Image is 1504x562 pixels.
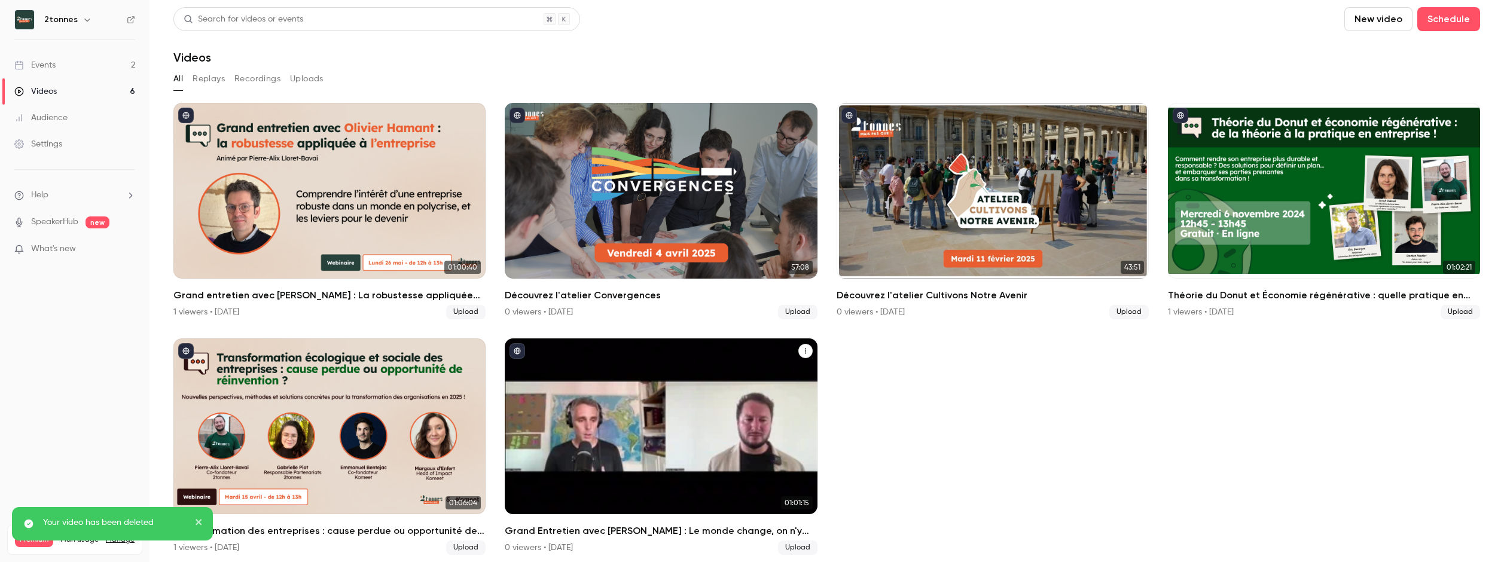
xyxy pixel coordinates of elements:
[1344,7,1413,31] button: New video
[788,261,813,274] span: 57:08
[121,244,135,255] iframe: Noticeable Trigger
[1168,103,1480,319] a: 01:02:21Théorie du Donut et Économie régénérative : quelle pratique en entreprise ?1 viewers • [D...
[510,343,525,359] button: published
[86,216,109,228] span: new
[173,338,486,555] a: 01:06:04Transformation des entreprises : cause perdue ou opportunité de réinvention ?1 viewers • ...
[837,103,1149,319] li: Découvrez l'atelier Cultivons Notre Avenir
[1168,306,1234,318] div: 1 viewers • [DATE]
[505,542,573,554] div: 0 viewers • [DATE]
[290,69,324,88] button: Uploads
[1109,305,1149,319] span: Upload
[505,288,817,303] h2: Découvrez l'atelier Convergences
[1417,7,1480,31] button: Schedule
[31,243,76,255] span: What's new
[173,50,211,65] h1: Videos
[173,103,486,319] li: Grand entretien avec Olivier Hamant : La robustesse appliquée aux entreprises
[184,13,303,26] div: Search for videos or events
[837,288,1149,303] h2: Découvrez l'atelier Cultivons Notre Avenir
[837,103,1149,319] a: 43:51Découvrez l'atelier Cultivons Notre Avenir0 viewers • [DATE]Upload
[505,103,817,319] li: Découvrez l'atelier Convergences
[510,108,525,123] button: published
[1121,261,1144,274] span: 43:51
[778,305,817,319] span: Upload
[173,524,486,538] h2: Transformation des entreprises : cause perdue ou opportunité de réinvention ?
[15,10,34,29] img: 2tonnes
[1173,108,1188,123] button: published
[173,338,486,555] li: Transformation des entreprises : cause perdue ou opportunité de réinvention ?
[14,112,68,124] div: Audience
[14,189,135,201] li: help-dropdown-opener
[178,108,194,123] button: published
[31,216,78,228] a: SpeakerHub
[14,138,62,150] div: Settings
[173,288,486,303] h2: Grand entretien avec [PERSON_NAME] : La robustesse appliquée aux entreprises
[446,496,481,509] span: 01:06:04
[193,69,225,88] button: Replays
[778,540,817,555] span: Upload
[173,103,486,319] a: 01:00:40Grand entretien avec [PERSON_NAME] : La robustesse appliquée aux entreprises1 viewers • ...
[781,496,813,509] span: 01:01:15
[505,306,573,318] div: 0 viewers • [DATE]
[505,338,817,555] li: Grand Entretien avec Julien Devaureix : Le monde change, on n'y comprend rien ?
[14,85,57,97] div: Videos
[505,338,817,555] a: 01:01:15Grand Entretien avec [PERSON_NAME] : Le monde change, on n'y comprend rien ?0 viewers • [...
[31,189,48,201] span: Help
[173,103,1480,555] ul: Videos
[444,261,481,274] span: 01:00:40
[841,108,857,123] button: published
[234,69,280,88] button: Recordings
[173,69,183,88] button: All
[505,524,817,538] h2: Grand Entretien avec [PERSON_NAME] : Le monde change, on n'y comprend rien ?
[1168,103,1480,319] li: Théorie du Donut et Économie régénérative : quelle pratique en entreprise ?
[173,7,1480,555] section: Videos
[1168,288,1480,303] h2: Théorie du Donut et Économie régénérative : quelle pratique en entreprise ?
[505,103,817,319] a: 57:08Découvrez l'atelier Convergences0 viewers • [DATE]Upload
[44,14,78,26] h6: 2tonnes
[446,540,486,555] span: Upload
[837,306,905,318] div: 0 viewers • [DATE]
[1443,261,1475,274] span: 01:02:21
[446,305,486,319] span: Upload
[178,343,194,359] button: published
[173,306,239,318] div: 1 viewers • [DATE]
[14,59,56,71] div: Events
[1441,305,1480,319] span: Upload
[43,517,187,529] p: Your video has been deleted
[195,517,203,531] button: close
